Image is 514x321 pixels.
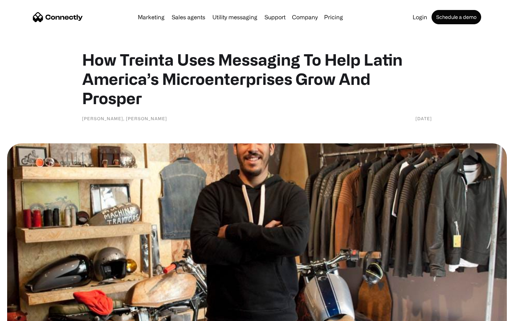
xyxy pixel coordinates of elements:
h1: How Treinta Uses Messaging To Help Latin America’s Microenterprises Grow And Prosper [82,50,432,108]
a: Support [262,14,288,20]
div: [PERSON_NAME], [PERSON_NAME] [82,115,167,122]
aside: Language selected: English [7,309,43,319]
a: Sales agents [169,14,208,20]
a: Pricing [321,14,346,20]
a: home [33,12,83,22]
a: Utility messaging [210,14,260,20]
div: Company [292,12,318,22]
div: [DATE] [415,115,432,122]
a: Login [410,14,430,20]
div: Company [290,12,320,22]
a: Marketing [135,14,167,20]
ul: Language list [14,309,43,319]
a: Schedule a demo [432,10,481,24]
